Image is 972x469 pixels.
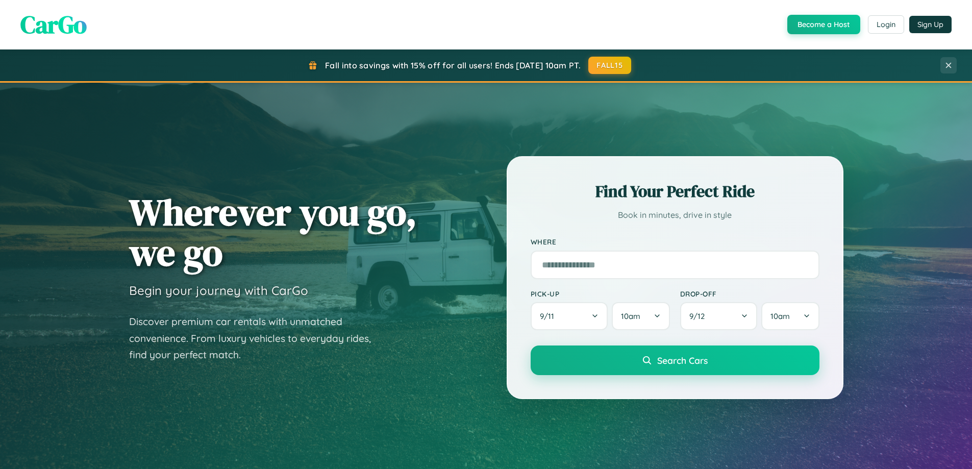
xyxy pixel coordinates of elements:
[770,311,790,321] span: 10am
[20,8,87,41] span: CarGo
[680,289,819,298] label: Drop-off
[909,16,952,33] button: Sign Up
[761,302,819,330] button: 10am
[531,180,819,203] h2: Find Your Perfect Ride
[621,311,640,321] span: 10am
[129,313,384,363] p: Discover premium car rentals with unmatched convenience. From luxury vehicles to everyday rides, ...
[689,311,710,321] span: 9 / 12
[531,238,819,246] label: Where
[680,302,758,330] button: 9/12
[612,302,669,330] button: 10am
[531,345,819,375] button: Search Cars
[787,15,860,34] button: Become a Host
[540,311,559,321] span: 9 / 11
[325,60,581,70] span: Fall into savings with 15% off for all users! Ends [DATE] 10am PT.
[531,208,819,223] p: Book in minutes, drive in style
[868,15,904,34] button: Login
[657,355,708,366] span: Search Cars
[531,302,608,330] button: 9/11
[129,192,417,273] h1: Wherever you go, we go
[129,283,308,298] h3: Begin your journey with CarGo
[531,289,670,298] label: Pick-up
[588,57,631,74] button: FALL15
